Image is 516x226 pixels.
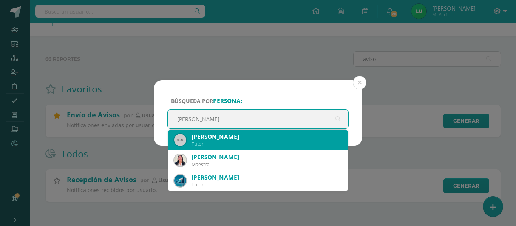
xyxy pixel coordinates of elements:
[213,97,242,105] strong: persona:
[353,76,366,89] button: Close (Esc)
[168,110,348,128] input: ej. Nicholas Alekzander, etc.
[192,133,342,141] div: [PERSON_NAME]
[174,175,186,187] img: a7bd5c7cca363500433e3a24f85dd4bf.png
[174,134,186,146] img: 45x45
[192,141,342,147] div: Tutor
[174,154,186,166] img: 574b1d17f96b15b40b404c5a41603441.png
[192,174,342,181] div: [PERSON_NAME]
[171,97,242,105] span: Búsqueda por
[192,181,342,188] div: Tutor
[192,161,342,168] div: Maestro
[192,153,342,161] div: [PERSON_NAME]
